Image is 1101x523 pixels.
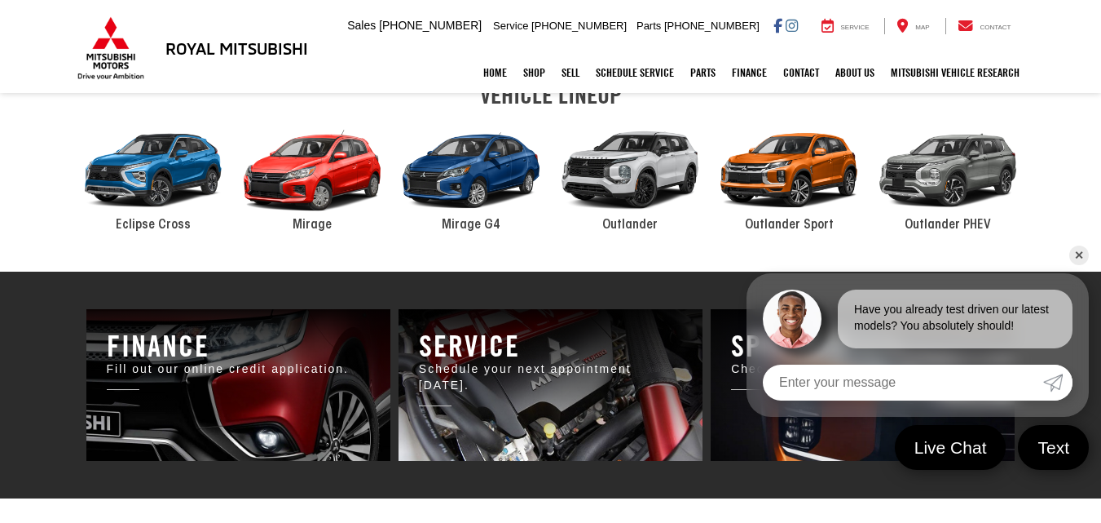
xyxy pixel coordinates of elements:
a: Shop [515,52,553,93]
span: Contact [980,24,1011,31]
a: Live Chat [895,425,1006,470]
input: Enter your message [763,365,1043,401]
div: 2024 Mitsubishi Outlander [551,117,710,224]
a: Submit [1043,365,1072,401]
div: 2024 Mitsubishi Mirage [233,117,392,224]
span: Text [1029,437,1077,459]
a: Parts: Opens in a new tab [682,52,724,93]
a: 2024 Mitsubishi Outlander Sport Outlander Sport [710,117,869,234]
span: Outlander Sport [745,219,834,232]
span: Mirage G4 [442,219,500,232]
a: Instagram: Click to visit our Instagram page [786,19,798,32]
a: Contact [945,18,1024,34]
a: Royal Mitsubishi | Baton Rouge, LA Royal Mitsubishi | Baton Rouge, LA Royal Mitsubishi | Baton Ro... [399,309,702,462]
h2: VEHICLE LINEUP [74,82,1028,109]
a: Text [1018,425,1089,470]
div: 2024 Mitsubishi Mirage G4 [392,117,551,224]
a: About Us [827,52,883,93]
div: 2024 Mitsubishi Eclipse Cross [74,117,233,224]
span: Sales [347,19,376,32]
h3: Royal Mitsubishi [165,39,308,57]
a: 2024 Mitsubishi Mirage Mirage [233,117,392,234]
span: Outlander PHEV [905,219,991,232]
p: Fill out our online credit application. [107,361,370,378]
a: Sell [553,52,588,93]
img: Mitsubishi [74,16,148,80]
a: Mitsubishi Vehicle Research [883,52,1028,93]
span: Mirage [293,219,332,232]
a: 2024 Mitsubishi Outlander Outlander [551,117,710,234]
div: 2024 Mitsubishi Outlander PHEV [869,117,1028,224]
div: Have you already test driven our latest models? You absolutely should! [838,290,1072,348]
span: Outlander [602,219,658,232]
span: [PHONE_NUMBER] [664,20,760,32]
span: Parts [636,20,661,32]
span: Eclipse Cross [116,219,191,232]
a: Map [884,18,941,34]
p: Check out our latest special offers. [731,361,994,378]
span: Map [915,24,929,31]
a: Finance [724,52,775,93]
img: Agent profile photo [763,290,821,348]
h3: Specials [731,330,994,362]
a: Royal Mitsubishi | Baton Rouge, LA Royal Mitsubishi | Baton Rouge, LA Royal Mitsubishi | Baton Ro... [711,309,1015,462]
span: Live Chat [906,437,995,459]
a: 2024 Mitsubishi Outlander PHEV Outlander PHEV [869,117,1028,234]
span: Service [841,24,870,31]
h3: Service [419,330,682,362]
a: Contact [775,52,827,93]
span: Service [493,20,528,32]
span: [PHONE_NUMBER] [379,19,482,32]
a: Service [809,18,882,34]
a: Schedule Service: Opens in a new tab [588,52,682,93]
h3: Finance [107,330,370,362]
a: 2024 Mitsubishi Mirage G4 Mirage G4 [392,117,551,234]
div: 2024 Mitsubishi Outlander Sport [710,117,869,224]
a: Facebook: Click to visit our Facebook page [773,19,782,32]
a: 2024 Mitsubishi Eclipse Cross Eclipse Cross [74,117,233,234]
p: Schedule your next appointment [DATE]. [419,361,682,394]
a: Home [475,52,515,93]
span: [PHONE_NUMBER] [531,20,627,32]
a: Royal Mitsubishi | Baton Rouge, LA Royal Mitsubishi | Baton Rouge, LA Royal Mitsubishi | Baton Ro... [86,309,390,462]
